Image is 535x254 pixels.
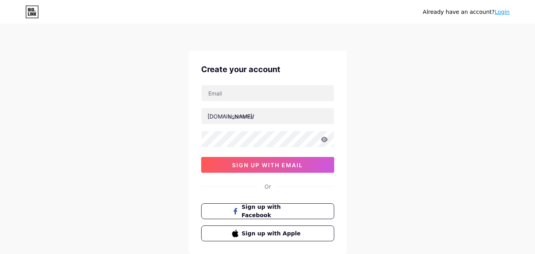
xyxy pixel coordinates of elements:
input: username [202,108,334,124]
input: Email [202,85,334,101]
a: Login [495,9,510,15]
button: Sign up with Apple [201,225,334,241]
span: sign up with email [232,162,303,168]
div: Already have an account? [423,8,510,16]
span: Sign up with Facebook [242,203,303,220]
span: Sign up with Apple [242,229,303,238]
div: Or [265,182,271,191]
button: Sign up with Facebook [201,203,334,219]
div: [DOMAIN_NAME]/ [208,112,254,120]
button: sign up with email [201,157,334,173]
div: Create your account [201,63,334,75]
